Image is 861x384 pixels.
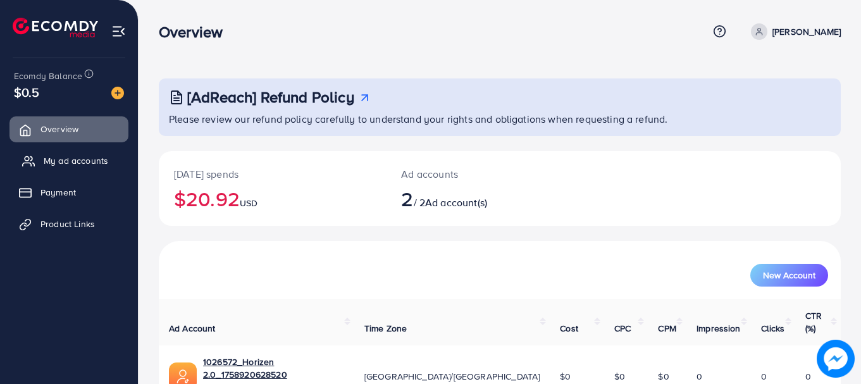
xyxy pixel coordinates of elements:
[658,370,669,383] span: $0
[44,154,108,167] span: My ad accounts
[763,271,815,280] span: New Account
[697,322,741,335] span: Impression
[761,322,785,335] span: Clicks
[9,148,128,173] a: My ad accounts
[111,87,124,99] img: image
[13,18,98,37] img: logo
[401,187,542,211] h2: / 2
[9,180,128,205] a: Payment
[401,166,542,182] p: Ad accounts
[805,309,822,335] span: CTR (%)
[614,370,625,383] span: $0
[159,23,233,41] h3: Overview
[40,218,95,230] span: Product Links
[187,88,354,106] h3: [AdReach] Refund Policy
[761,370,767,383] span: 0
[14,70,82,82] span: Ecomdy Balance
[746,23,841,40] a: [PERSON_NAME]
[9,211,128,237] a: Product Links
[425,195,487,209] span: Ad account(s)
[169,322,216,335] span: Ad Account
[111,24,126,39] img: menu
[750,264,828,287] button: New Account
[14,83,40,101] span: $0.5
[169,111,833,127] p: Please review our refund policy carefully to understand your rights and obligations when requesti...
[697,370,702,383] span: 0
[174,187,371,211] h2: $20.92
[614,322,631,335] span: CPC
[560,370,571,383] span: $0
[9,116,128,142] a: Overview
[658,322,676,335] span: CPM
[560,322,578,335] span: Cost
[401,184,413,213] span: 2
[805,370,811,383] span: 0
[240,197,257,209] span: USD
[364,370,540,383] span: [GEOGRAPHIC_DATA]/[GEOGRAPHIC_DATA]
[40,123,78,135] span: Overview
[203,356,344,381] a: 1026572_Horizen 2.0_1758920628520
[40,186,76,199] span: Payment
[174,166,371,182] p: [DATE] spends
[772,24,841,39] p: [PERSON_NAME]
[818,341,853,376] img: image
[364,322,407,335] span: Time Zone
